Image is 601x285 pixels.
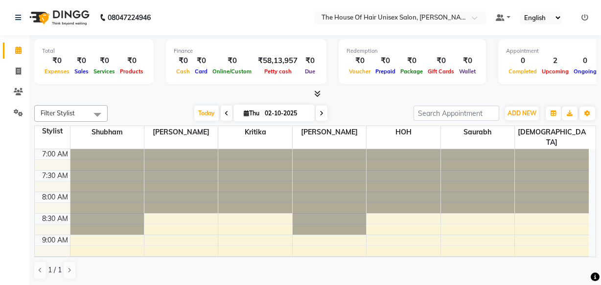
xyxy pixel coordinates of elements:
[254,55,301,66] div: ₹58,13,957
[425,68,457,75] span: Gift Cards
[108,4,151,31] b: 08047224946
[241,110,262,117] span: Thu
[210,68,254,75] span: Online/Custom
[539,55,571,66] div: 2
[218,126,292,138] span: Kritika
[508,110,536,117] span: ADD NEW
[457,68,478,75] span: Wallet
[192,55,210,66] div: ₹0
[398,68,425,75] span: Package
[373,68,398,75] span: Prepaid
[192,68,210,75] span: Card
[457,55,478,66] div: ₹0
[72,55,91,66] div: ₹0
[262,106,311,121] input: 2025-10-02
[91,68,117,75] span: Services
[25,4,92,31] img: logo
[506,68,539,75] span: Completed
[174,68,192,75] span: Cash
[506,55,539,66] div: 0
[40,149,70,159] div: 7:00 AM
[144,126,218,138] span: [PERSON_NAME]
[347,47,478,55] div: Redemption
[194,106,219,121] span: Today
[539,68,571,75] span: Upcoming
[174,47,319,55] div: Finance
[293,126,366,138] span: [PERSON_NAME]
[40,192,70,202] div: 8:00 AM
[373,55,398,66] div: ₹0
[441,126,514,138] span: Saurabh
[40,214,70,224] div: 8:30 AM
[347,68,373,75] span: Voucher
[42,68,72,75] span: Expenses
[174,55,192,66] div: ₹0
[515,126,589,149] span: [DEMOGRAPHIC_DATA]
[301,55,319,66] div: ₹0
[347,55,373,66] div: ₹0
[414,106,499,121] input: Search Appointment
[425,55,457,66] div: ₹0
[42,47,146,55] div: Total
[117,55,146,66] div: ₹0
[72,68,91,75] span: Sales
[210,55,254,66] div: ₹0
[117,68,146,75] span: Products
[571,55,599,66] div: 0
[40,235,70,245] div: 9:00 AM
[41,109,75,117] span: Filter Stylist
[70,126,144,138] span: Shubham
[571,68,599,75] span: Ongoing
[302,68,318,75] span: Due
[91,55,117,66] div: ₹0
[48,265,62,275] span: 1 / 1
[367,126,440,138] span: HOH
[505,107,539,120] button: ADD NEW
[40,171,70,181] div: 7:30 AM
[398,55,425,66] div: ₹0
[35,126,70,136] div: Stylist
[42,55,72,66] div: ₹0
[262,68,294,75] span: Petty cash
